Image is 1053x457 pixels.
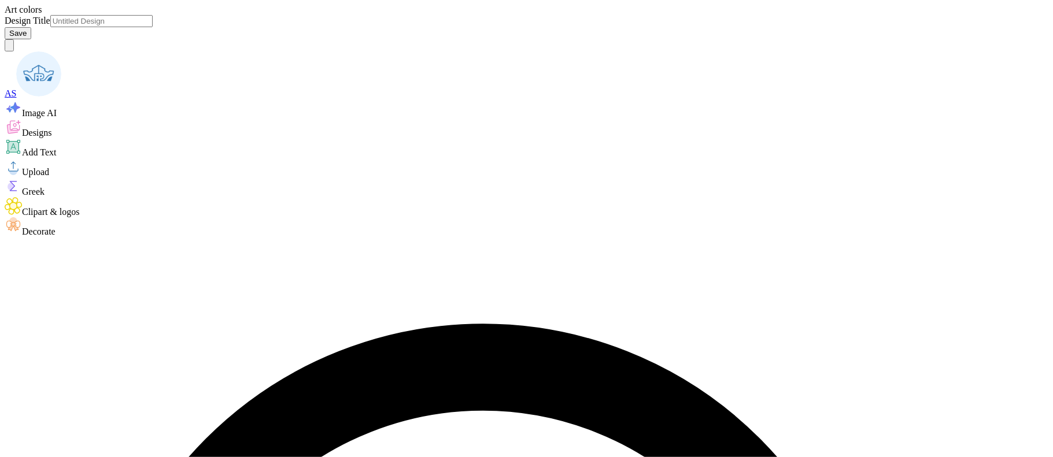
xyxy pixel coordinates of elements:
[22,167,49,177] span: Upload
[5,16,50,25] label: Design Title
[50,15,153,27] input: Untitled Design
[5,88,61,98] a: AS
[22,226,56,236] span: Decorate
[5,27,31,39] button: Save
[22,207,80,217] span: Clipart & logos
[22,128,52,138] span: Designs
[22,147,56,157] span: Add Text
[5,88,16,98] span: AS
[5,5,1048,15] div: Art colors
[16,51,61,96] img: Akshay Singh
[22,108,57,118] span: Image AI
[22,187,45,196] span: Greek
